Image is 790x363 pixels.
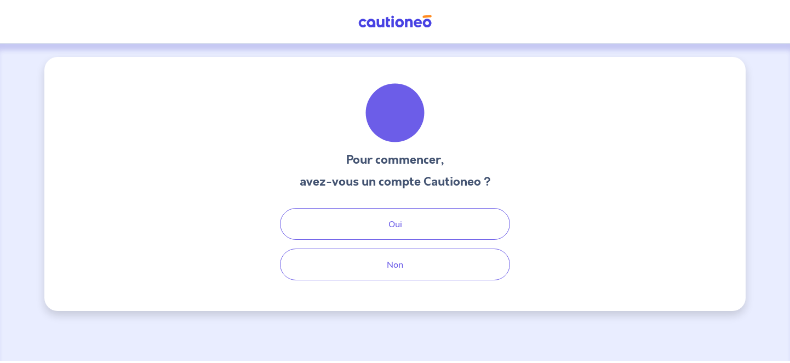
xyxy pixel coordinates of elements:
h3: avez-vous un compte Cautioneo ? [300,173,491,191]
h3: Pour commencer, [300,151,491,169]
img: Cautioneo [354,15,436,28]
button: Non [280,249,510,280]
button: Oui [280,208,510,240]
img: illu_welcome.svg [365,83,425,142]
